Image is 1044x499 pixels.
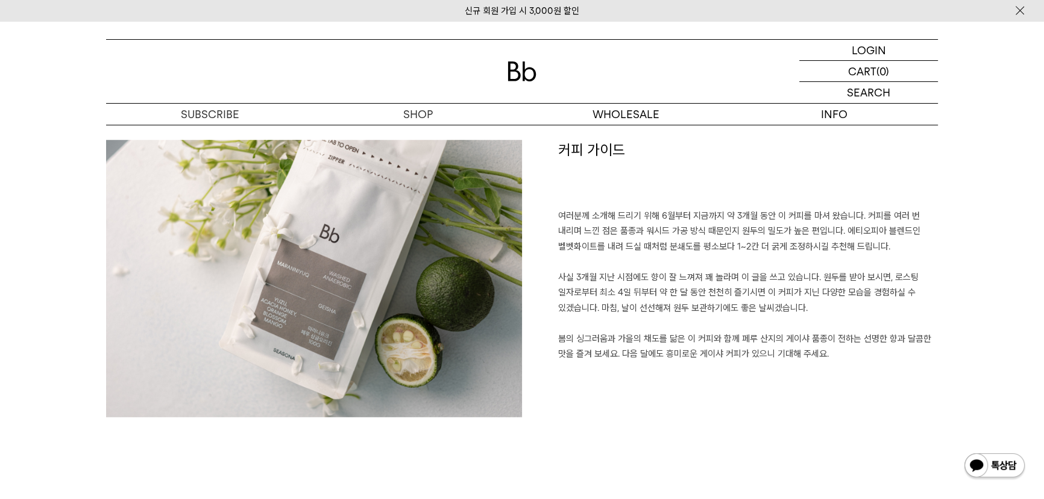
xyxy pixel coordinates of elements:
[730,104,938,125] p: INFO
[963,452,1026,481] img: 카카오톡 채널 1:1 채팅 버튼
[465,5,579,16] a: 신규 회원 가입 시 3,000원 할인
[508,61,536,81] img: 로고
[558,331,938,362] p: 봄의 싱그러움과 가을의 채도를 닮은 이 커피와 함께 페루 산지의 게이샤 품종이 전하는 선명한 향과 달콤한 맛을 즐겨 보세요. 다음 달에도 흥미로운 게이샤 커피가 있으니 기대해...
[106,104,314,125] a: SUBSCRIBE
[852,40,886,60] p: LOGIN
[522,104,730,125] p: WHOLESALE
[558,209,938,255] p: 여러분께 소개해 드리기 위해 6월부터 지금까지 약 3개월 동안 이 커피를 마셔 왔습니다. 커피를 여러 번 내리며 느낀 점은 품종과 워시드 가공 방식 때문인지 원두의 밀도가 높...
[799,40,938,61] a: LOGIN
[558,270,938,316] p: 사실 3개월 지난 시점에도 향이 잘 느껴져 꽤 놀라며 이 글을 쓰고 있습니다. 원두를 받아 보시면, 로스팅 일자로부터 최소 4일 뒤부터 약 한 달 동안 천천히 즐기시면 이 커...
[848,61,876,81] p: CART
[799,61,938,82] a: CART (0)
[876,61,889,81] p: (0)
[558,140,938,209] h1: 커피 가이드
[847,82,890,103] p: SEARCH
[106,140,522,417] img: 8fc650c6aac26e341d2a60b0a60bd728_164039.jpg
[314,104,522,125] a: SHOP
